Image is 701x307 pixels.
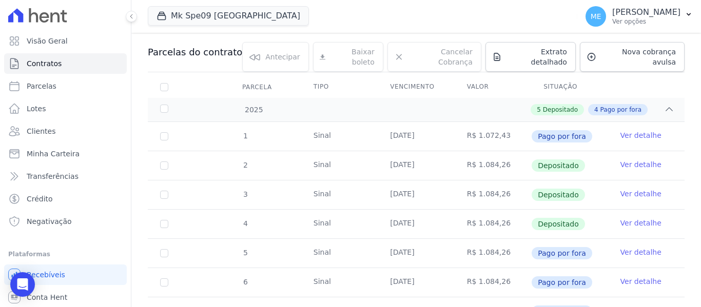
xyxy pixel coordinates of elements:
[532,247,592,259] span: Pago por fora
[242,278,248,286] span: 6
[4,264,127,285] a: Recebíveis
[455,151,531,180] td: R$ 1.084,26
[537,105,541,114] span: 5
[242,190,248,198] span: 3
[620,218,661,228] a: Ver detalhe
[160,132,168,140] input: Só é possível selecionar pagamentos em aberto
[4,31,127,51] a: Visão Geral
[301,268,378,297] td: Sinal
[455,122,531,151] td: R$ 1.072,43
[301,122,378,151] td: Sinal
[485,42,576,72] a: Extrato detalhado
[4,211,127,232] a: Negativação
[620,247,661,257] a: Ver detalhe
[8,248,123,260] div: Plataformas
[242,219,248,228] span: 4
[160,278,168,286] input: Só é possível selecionar pagamentos em aberto
[4,144,127,164] a: Minha Carteira
[591,13,601,20] span: ME
[27,194,53,204] span: Crédito
[594,105,598,114] span: 4
[27,81,56,91] span: Parcelas
[455,76,531,98] th: Valor
[378,151,454,180] td: [DATE]
[532,276,592,289] span: Pago por fora
[378,210,454,238] td: [DATE]
[577,2,701,31] button: ME [PERSON_NAME] Ver opções
[230,77,284,97] div: Parcela
[27,126,55,136] span: Clientes
[532,159,585,172] span: Depositado
[378,122,454,151] td: [DATE]
[600,105,641,114] span: Pago por fora
[148,6,309,26] button: Mk Spe09 [GEOGRAPHIC_DATA]
[301,239,378,268] td: Sinal
[4,189,127,209] a: Crédito
[620,189,661,199] a: Ver detalhe
[27,292,67,302] span: Conta Hent
[620,130,661,140] a: Ver detalhe
[27,270,65,280] span: Recebíveis
[455,239,531,268] td: R$ 1.084,26
[160,161,168,170] input: Só é possível selecionar pagamentos em aberto
[242,161,248,169] span: 2
[532,130,592,142] span: Pago por fora
[301,180,378,209] td: Sinal
[27,216,72,227] span: Negativação
[620,276,661,286] a: Ver detalhe
[600,47,676,67] span: Nova cobrança avulsa
[378,180,454,209] td: [DATE]
[378,76,454,98] th: Vencimento
[455,268,531,297] td: R$ 1.084,26
[506,47,567,67] span: Extrato detalhado
[543,105,578,114] span: Depositado
[455,180,531,209] td: R$ 1.084,26
[620,159,661,170] a: Ver detalhe
[27,58,62,69] span: Contratos
[532,218,585,230] span: Depositado
[4,166,127,187] a: Transferências
[612,7,680,17] p: [PERSON_NAME]
[378,268,454,297] td: [DATE]
[301,210,378,238] td: Sinal
[301,151,378,180] td: Sinal
[4,98,127,119] a: Lotes
[580,42,685,72] a: Nova cobrança avulsa
[242,249,248,257] span: 5
[455,210,531,238] td: R$ 1.084,26
[301,76,378,98] th: Tipo
[27,104,46,114] span: Lotes
[4,53,127,74] a: Contratos
[148,46,242,58] h3: Parcelas do contrato
[531,76,608,98] th: Situação
[612,17,680,26] p: Ver opções
[160,191,168,199] input: Só é possível selecionar pagamentos em aberto
[4,76,127,96] a: Parcelas
[532,189,585,201] span: Depositado
[4,121,127,141] a: Clientes
[27,36,68,46] span: Visão Geral
[27,149,80,159] span: Minha Carteira
[10,272,35,297] div: Open Intercom Messenger
[160,249,168,257] input: Só é possível selecionar pagamentos em aberto
[27,171,79,181] span: Transferências
[242,132,248,140] span: 1
[160,220,168,228] input: Só é possível selecionar pagamentos em aberto
[378,239,454,268] td: [DATE]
